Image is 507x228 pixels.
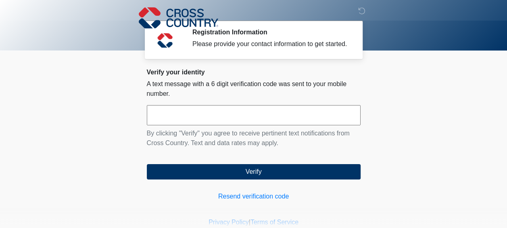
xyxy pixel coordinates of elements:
[147,129,361,148] p: By clicking "Verify" you agree to receive pertinent text notifications from Cross Country. Text a...
[153,28,177,53] img: Agent Avatar
[147,164,361,179] button: Verify
[139,6,219,30] img: Cross Country Logo
[147,68,361,76] h2: Verify your identity
[250,219,298,226] a: Terms of Service
[209,219,249,226] a: Privacy Policy
[192,39,348,49] div: Please provide your contact information to get started.
[147,79,361,99] p: A text message with a 6 digit verification code was sent to your mobile number.
[147,192,361,201] a: Resend verification code
[249,219,250,226] a: |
